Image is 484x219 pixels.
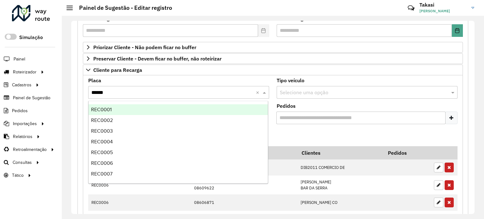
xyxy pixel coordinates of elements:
span: REC0003 [91,128,113,134]
td: REC0006 [88,176,129,194]
span: REC0007 [91,171,112,176]
span: Pedidos [12,107,28,114]
span: REC0006 [91,160,113,166]
span: [PERSON_NAME] [419,8,467,14]
h3: Takasi [419,2,467,8]
h2: Painel de Sugestão - Editar registro [73,4,172,11]
span: Importações [13,120,37,127]
a: Cliente para Recarga [83,65,463,75]
span: Priorizar Cliente - Não podem ficar no buffer [93,45,196,50]
td: [PERSON_NAME] BAR DA SERRA [297,176,383,194]
span: Roteirizador [13,69,37,75]
span: Retroalimentação [13,146,47,153]
span: REC0005 [91,150,113,155]
a: Contato Rápido [404,1,418,15]
label: Tipo veículo [277,77,304,84]
span: Cadastros [12,82,32,88]
label: Pedidos [277,102,296,110]
td: REC0006 [88,194,129,211]
th: Pedidos [384,146,431,159]
td: [PERSON_NAME] CO [297,194,383,211]
span: Clear all [256,89,261,96]
button: Choose Date [452,24,463,37]
span: Painel de Sugestão [13,95,50,101]
span: REC0001 [91,107,112,112]
td: DIB2011 COMERCIO DE [297,159,383,176]
span: Relatórios [13,133,32,140]
a: Priorizar Cliente - Não podem ficar no buffer [83,42,463,53]
label: Placa [88,77,101,84]
span: Preservar Cliente - Devem ficar no buffer, não roteirizar [93,56,222,61]
span: REC0004 [91,139,113,144]
span: Tático [12,172,24,179]
span: Consultas [13,159,32,166]
span: REC0002 [91,118,113,123]
th: Clientes [297,146,383,159]
td: 08606871 [191,194,297,211]
label: Simulação [19,34,43,41]
span: Painel [14,56,25,62]
span: Cliente para Recarga [93,67,142,72]
a: Preservar Cliente - Devem ficar no buffer, não roteirizar [83,53,463,64]
ng-dropdown-panel: Options list [88,101,268,184]
td: 08606623 08609622 [191,176,297,194]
